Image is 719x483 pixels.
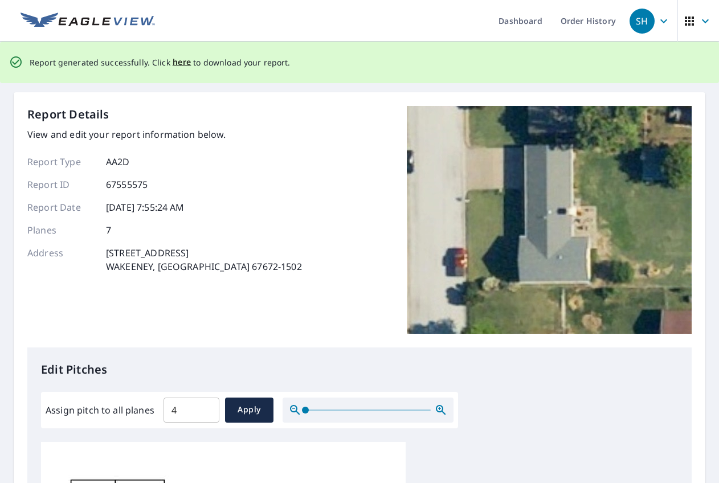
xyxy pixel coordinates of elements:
[106,155,130,169] p: AA2D
[106,223,111,237] p: 7
[225,398,273,423] button: Apply
[27,200,96,214] p: Report Date
[630,9,655,34] div: SH
[27,223,96,237] p: Planes
[27,246,96,273] p: Address
[106,200,185,214] p: [DATE] 7:55:24 AM
[27,128,302,141] p: View and edit your report information below.
[106,246,302,273] p: [STREET_ADDRESS] WAKEENEY, [GEOGRAPHIC_DATA] 67672-1502
[234,403,264,417] span: Apply
[41,361,678,378] p: Edit Pitches
[173,55,191,69] button: here
[164,394,219,426] input: 00.0
[46,403,154,417] label: Assign pitch to all planes
[30,55,291,69] p: Report generated successfully. Click to download your report.
[407,106,692,334] img: Top image
[21,13,155,30] img: EV Logo
[27,106,109,123] p: Report Details
[27,178,96,191] p: Report ID
[27,155,96,169] p: Report Type
[106,178,148,191] p: 67555575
